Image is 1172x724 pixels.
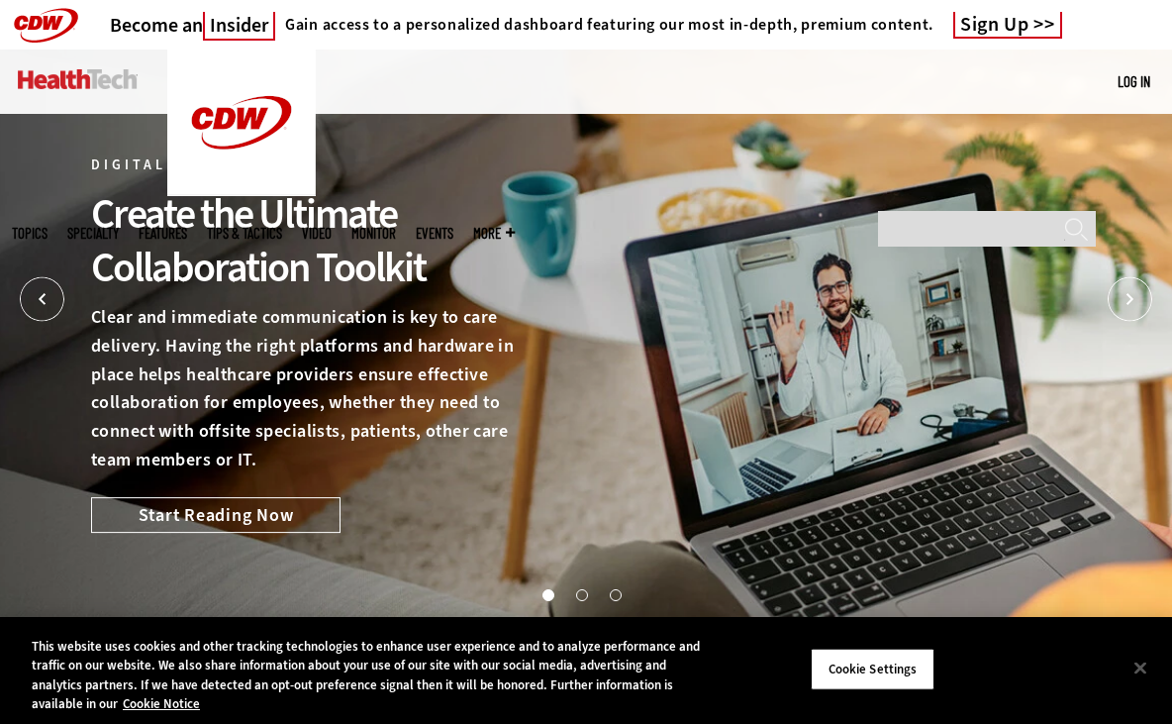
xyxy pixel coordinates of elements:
[1119,646,1162,689] button: Close
[67,226,119,241] span: Specialty
[953,12,1062,39] a: Sign Up
[811,649,934,690] button: Cookie Settings
[302,226,332,241] a: Video
[110,13,275,38] h3: Become an
[1108,277,1152,322] button: Next
[576,589,586,599] button: 2 of 3
[20,277,64,322] button: Prev
[473,226,515,241] span: More
[110,13,275,38] a: Become anInsider
[123,695,200,712] a: More information about your privacy
[91,187,550,294] div: Create the Ultimate Collaboration Toolkit
[203,12,275,41] span: Insider
[285,15,933,35] h4: Gain access to a personalized dashboard featuring our most in-depth, premium content.
[18,69,138,89] img: Home
[167,180,316,201] a: CDW
[1118,71,1150,92] div: User menu
[167,50,316,196] img: Home
[91,303,550,474] p: Clear and immediate communication is key to care delivery. Having the right platforms and hardwar...
[32,637,703,714] div: This website uses cookies and other tracking technologies to enhance user experience and to analy...
[207,226,282,241] a: Tips & Tactics
[275,15,933,35] a: Gain access to a personalized dashboard featuring our most in-depth, premium content.
[139,226,187,241] a: Features
[351,226,396,241] a: MonITor
[91,497,341,533] a: Start Reading Now
[416,226,453,241] a: Events
[610,589,620,599] button: 3 of 3
[12,226,48,241] span: Topics
[542,589,552,599] button: 1 of 3
[1118,72,1150,90] a: Log in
